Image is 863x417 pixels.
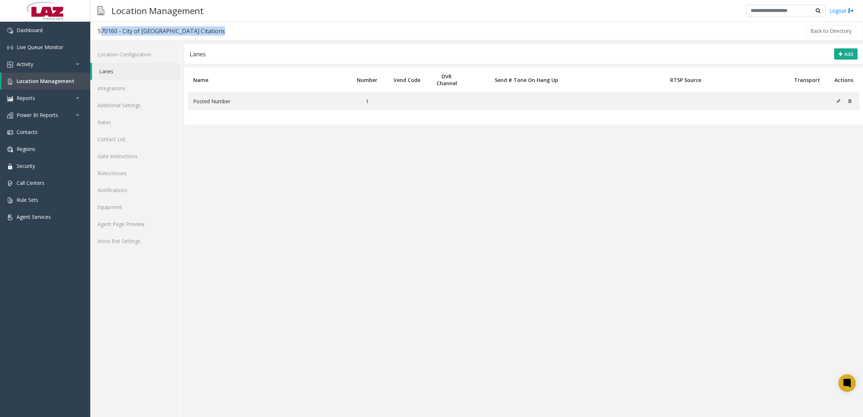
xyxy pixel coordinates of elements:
[188,68,347,92] th: Name
[806,26,856,36] button: Back to Directory
[193,98,230,105] span: Posted Number
[17,44,63,51] span: Live Queue Monitor
[7,164,13,169] img: 'icon'
[17,162,35,169] span: Security
[90,80,180,97] a: Integrations
[1,73,90,90] a: Location Management
[427,68,467,92] th: DVR Channel
[17,78,74,84] span: Location Management
[90,114,180,131] a: Rates
[17,196,38,203] span: Rule Sets
[92,63,180,80] a: Lanes
[7,79,13,84] img: 'icon'
[90,216,180,233] a: Agent Page Preview
[90,46,180,63] a: Location Configuration
[387,68,427,92] th: Vend Code
[90,97,180,114] a: Additional Settings
[7,96,13,101] img: 'icon'
[7,147,13,152] img: 'icon'
[17,61,33,68] span: Activity
[90,182,180,199] a: Notifications
[7,28,13,34] img: 'icon'
[90,131,180,148] a: Contact List
[17,95,35,101] span: Reports
[17,145,35,152] span: Regions
[90,199,180,216] a: Equipment
[17,112,58,118] span: Power BI Reports
[90,148,180,165] a: Gate Instructions
[7,197,13,203] img: 'icon'
[17,129,38,135] span: Contacts
[7,214,13,220] img: 'icon'
[834,48,858,60] button: Add
[97,2,104,19] img: pageIcon
[108,2,207,19] h3: Location Management
[7,181,13,186] img: 'icon'
[7,113,13,118] img: 'icon'
[17,213,51,220] span: Agent Services
[844,51,853,57] span: Add
[848,7,854,14] img: logout
[467,68,586,92] th: Send # Tone On Hang Up
[17,179,44,186] span: Call Centers
[90,233,180,249] a: Voice Bot Settings
[90,165,180,182] a: Rules/Issues
[17,27,43,34] span: Dashboard
[785,68,828,92] th: Transport
[829,68,860,92] th: Actions
[829,7,854,14] a: Logout
[98,26,225,36] div: 570160 - City of [GEOGRAPHIC_DATA] Citations
[7,45,13,51] img: 'icon'
[347,92,387,110] td: 1
[190,49,206,59] div: Lanes
[7,62,13,68] img: 'icon'
[347,68,387,92] th: Number
[586,68,785,92] th: RTSP Source
[7,130,13,135] img: 'icon'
